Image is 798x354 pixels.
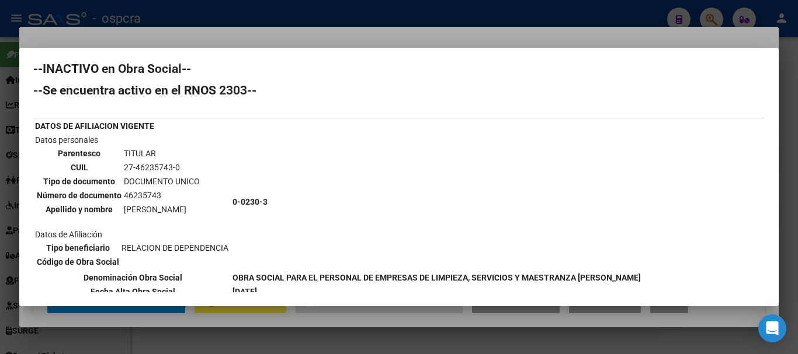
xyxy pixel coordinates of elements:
th: Apellido y nombre [36,203,122,216]
td: Datos personales Datos de Afiliación [34,134,231,270]
th: Código de Obra Social [36,255,120,268]
td: RELACION DE DEPENDENCIA [121,241,229,254]
td: [PERSON_NAME] [123,203,200,216]
td: DOCUMENTO UNICO [123,175,200,188]
b: [DATE] [233,287,257,296]
td: TITULAR [123,147,200,160]
b: OBRA SOCIAL PARA EL PERSONAL DE EMPRESAS DE LIMPIEZA, SERVICIOS Y MAESTRANZA [PERSON_NAME] [233,273,641,282]
th: CUIL [36,161,122,174]
th: Parentesco [36,147,122,160]
th: Número de documento [36,189,122,202]
td: 46235743 [123,189,200,202]
h2: --Se encuentra activo en el RNOS 2303-- [33,85,765,96]
b: DATOS DE AFILIACION VIGENTE [35,121,154,131]
h2: --INACTIVO en Obra Social-- [33,63,765,75]
th: Fecha Alta Obra Social [34,285,231,298]
th: Tipo beneficiario [36,241,120,254]
th: Denominación Obra Social [34,271,231,284]
div: Open Intercom Messenger [758,314,786,342]
b: 0-0230-3 [233,197,268,206]
th: Tipo de documento [36,175,122,188]
td: 27-46235743-0 [123,161,200,174]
